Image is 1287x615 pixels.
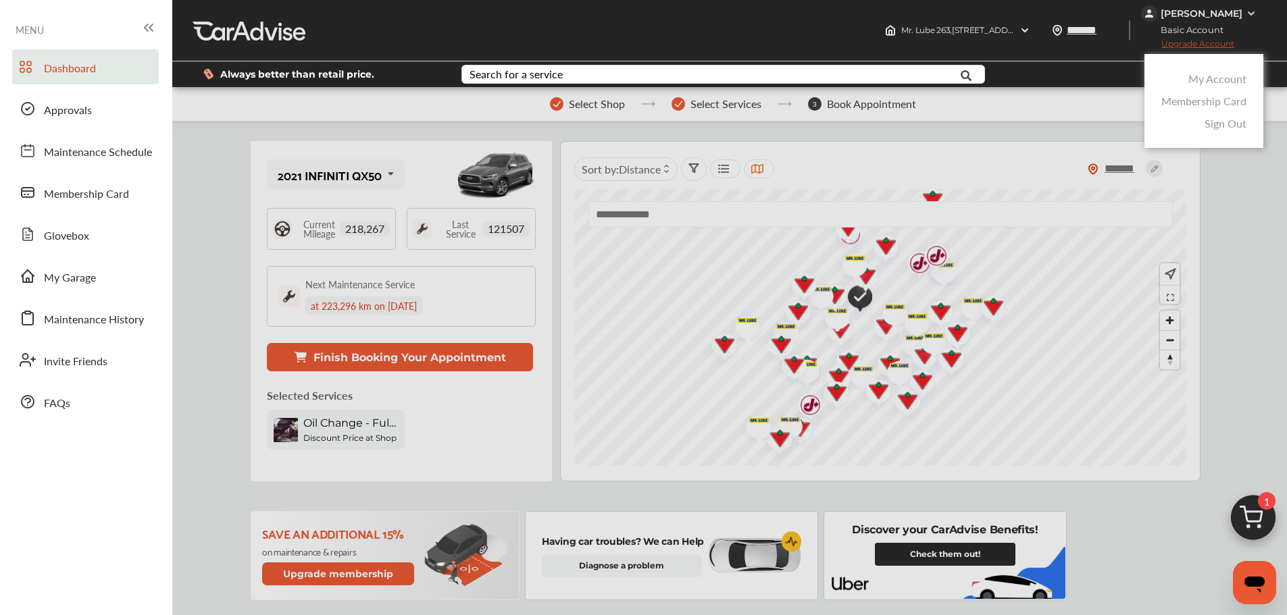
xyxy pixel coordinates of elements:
[44,269,96,287] span: My Garage
[1233,561,1276,604] iframe: Button to launch messaging window
[44,144,152,161] span: Maintenance Schedule
[1258,492,1276,510] span: 1
[44,228,89,245] span: Glovebox
[44,311,144,329] span: Maintenance History
[16,24,44,35] span: MENU
[12,91,159,126] a: Approvals
[12,342,159,377] a: Invite Friends
[12,49,159,84] a: Dashboard
[203,68,213,80] img: dollor_label_vector.a70140d1.svg
[12,217,159,252] a: Glovebox
[1188,71,1246,86] a: My Account
[1161,93,1246,109] a: Membership Card
[470,69,563,80] div: Search for a service
[44,353,107,371] span: Invite Friends
[12,259,159,294] a: My Garage
[12,300,159,336] a: Maintenance History
[44,102,92,119] span: Approvals
[44,395,70,412] span: FAQs
[1221,489,1286,554] img: cart_icon.3d0951e8.svg
[12,175,159,210] a: Membership Card
[220,70,374,79] span: Always better than retail price.
[12,133,159,168] a: Maintenance Schedule
[1205,115,1246,131] a: Sign Out
[44,60,96,78] span: Dashboard
[12,384,159,419] a: FAQs
[44,186,129,203] span: Membership Card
